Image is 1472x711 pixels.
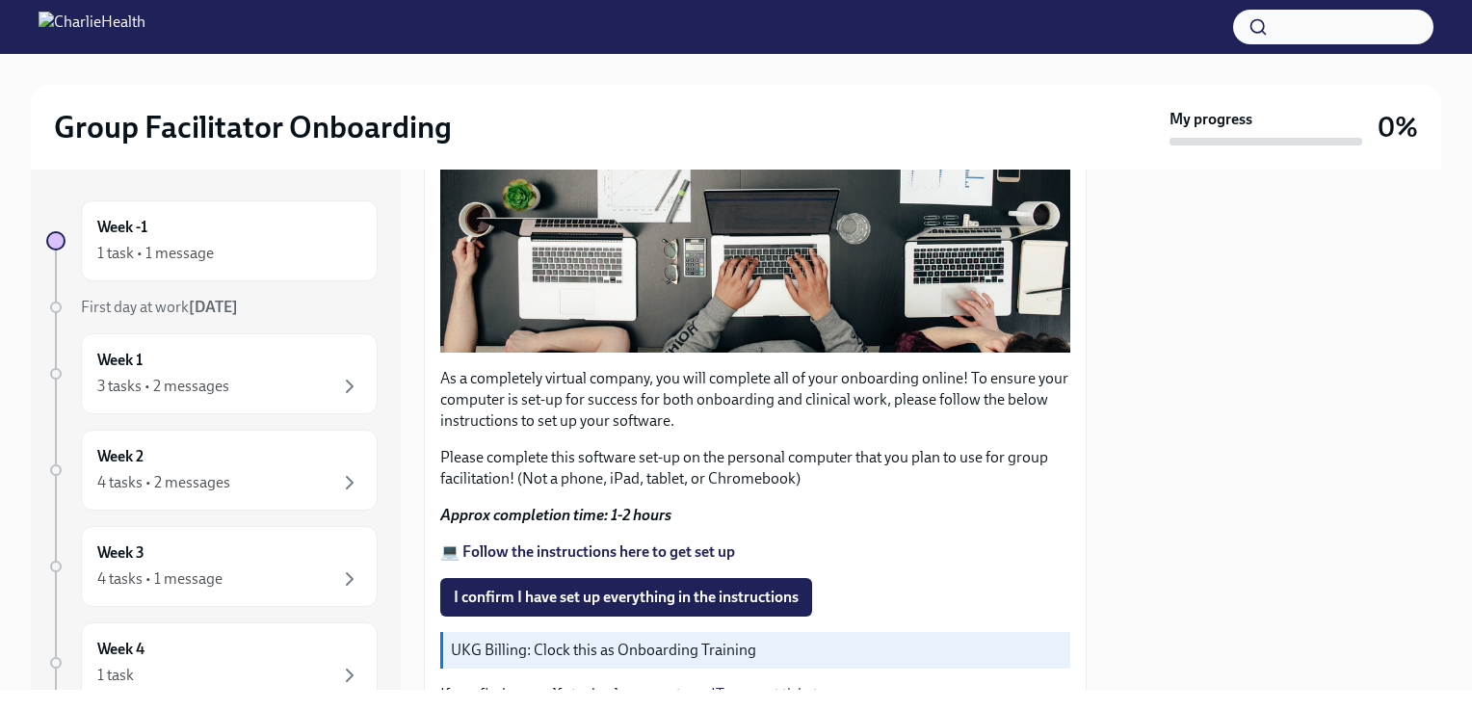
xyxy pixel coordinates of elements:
[440,506,671,524] strong: Approx completion time: 1-2 hours
[97,350,143,371] h6: Week 1
[97,665,134,686] div: 1 task
[46,333,378,414] a: Week 13 tasks • 2 messages
[97,542,145,564] h6: Week 3
[440,578,812,617] button: I confirm I have set up everything in the instructions
[451,640,1063,661] p: UKG Billing: Clock this as Onboarding Training
[648,685,818,703] a: create an IT support ticket
[46,430,378,511] a: Week 24 tasks • 2 messages
[54,108,452,146] h2: Group Facilitator Onboarding
[1378,110,1418,145] h3: 0%
[97,243,214,264] div: 1 task • 1 message
[97,217,147,238] h6: Week -1
[97,568,223,590] div: 4 tasks • 1 message
[46,297,378,318] a: First day at work[DATE]
[440,684,1070,705] p: If you find yourself stuck, please
[46,200,378,281] a: Week -11 task • 1 message
[81,298,238,316] span: First day at work
[189,298,238,316] strong: [DATE]
[39,12,145,42] img: CharlieHealth
[1170,109,1252,130] strong: My progress
[46,526,378,607] a: Week 34 tasks • 1 message
[440,542,735,561] a: 💻 Follow the instructions here to get set up
[97,376,229,397] div: 3 tasks • 2 messages
[440,447,1070,489] p: Please complete this software set-up on the personal computer that you plan to use for group faci...
[97,639,145,660] h6: Week 4
[440,368,1070,432] p: As a completely virtual company, you will complete all of your onboarding online! To ensure your ...
[46,622,378,703] a: Week 41 task
[97,446,144,467] h6: Week 2
[97,472,230,493] div: 4 tasks • 2 messages
[454,588,799,607] span: I confirm I have set up everything in the instructions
